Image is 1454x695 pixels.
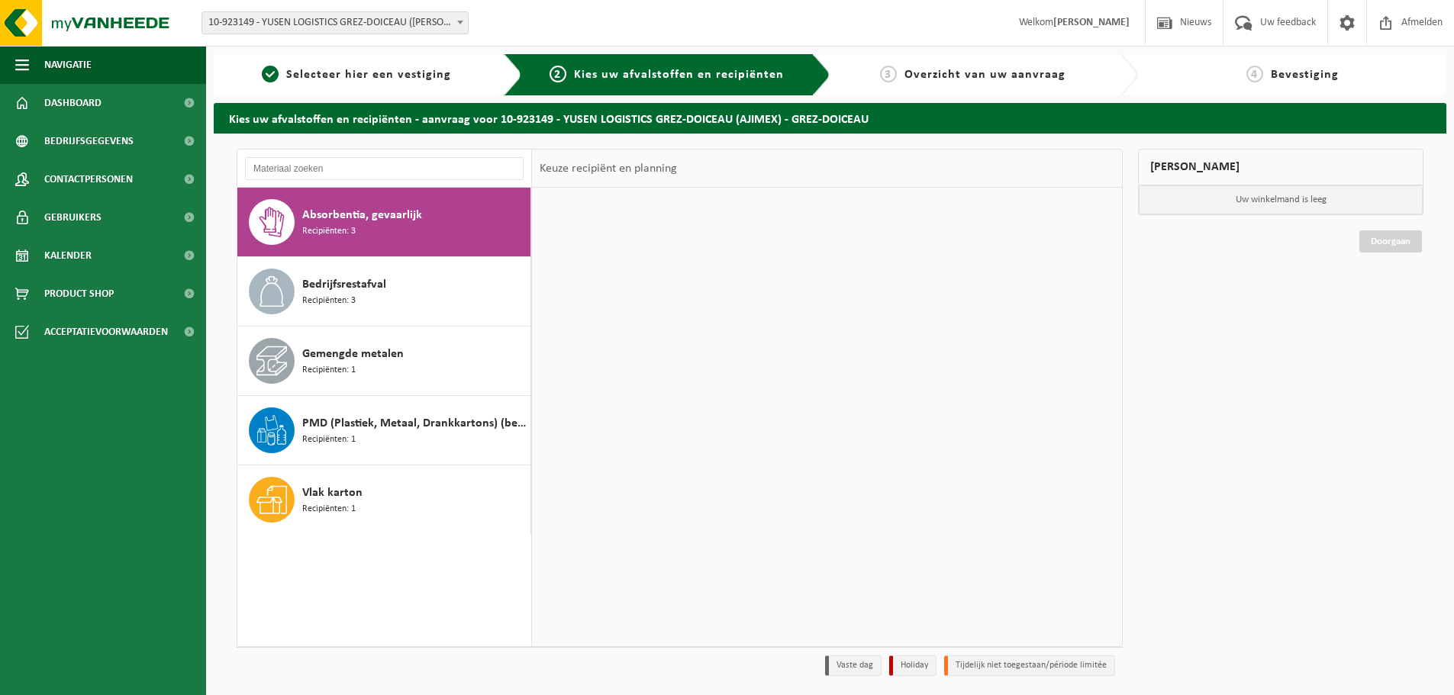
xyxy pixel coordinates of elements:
p: Uw winkelmand is leeg [1139,185,1423,214]
span: Recipiënten: 3 [302,294,356,308]
strong: [PERSON_NAME] [1053,17,1130,28]
span: Recipiënten: 1 [302,502,356,516]
span: PMD (Plastiek, Metaal, Drankkartons) (bedrijven) [302,414,527,433]
span: Contactpersonen [44,160,133,198]
span: Recipiënten: 3 [302,224,356,239]
li: Holiday [889,655,937,676]
span: Vlak karton [302,484,363,502]
div: [PERSON_NAME] [1138,149,1423,185]
span: Bevestiging [1271,69,1339,81]
button: Absorbentia, gevaarlijk Recipiënten: 3 [237,188,531,257]
span: Selecteer hier een vestiging [286,69,451,81]
span: 3 [880,66,897,82]
span: Navigatie [44,46,92,84]
span: Kalender [44,236,92,275]
span: 1 [262,66,279,82]
span: 10-923149 - YUSEN LOGISTICS GREZ-DOICEAU (AJIMEX) - GREZ-DOICEAU [201,11,469,34]
span: Dashboard [44,84,102,122]
span: Recipiënten: 1 [302,363,356,378]
span: Gebruikers [44,198,102,236]
span: Overzicht van uw aanvraag [904,69,1066,81]
button: PMD (Plastiek, Metaal, Drankkartons) (bedrijven) Recipiënten: 1 [237,396,531,465]
span: 2 [550,66,566,82]
span: 10-923149 - YUSEN LOGISTICS GREZ-DOICEAU (AJIMEX) - GREZ-DOICEAU [202,12,468,34]
button: Vlak karton Recipiënten: 1 [237,465,531,534]
span: Bedrijfsgegevens [44,122,134,160]
div: Keuze recipiënt en planning [532,150,685,188]
span: 4 [1246,66,1263,82]
a: Doorgaan [1359,230,1422,253]
span: Gemengde metalen [302,345,404,363]
h2: Kies uw afvalstoffen en recipiënten - aanvraag voor 10-923149 - YUSEN LOGISTICS GREZ-DOICEAU (AJI... [214,103,1446,133]
input: Materiaal zoeken [245,157,524,180]
span: Product Shop [44,275,114,313]
span: Absorbentia, gevaarlijk [302,206,422,224]
button: Bedrijfsrestafval Recipiënten: 3 [237,257,531,327]
button: Gemengde metalen Recipiënten: 1 [237,327,531,396]
span: Recipiënten: 1 [302,433,356,447]
span: Kies uw afvalstoffen en recipiënten [574,69,784,81]
a: 1Selecteer hier een vestiging [221,66,492,84]
li: Tijdelijk niet toegestaan/période limitée [944,655,1115,676]
span: Acceptatievoorwaarden [44,313,168,351]
li: Vaste dag [825,655,882,676]
span: Bedrijfsrestafval [302,275,386,294]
